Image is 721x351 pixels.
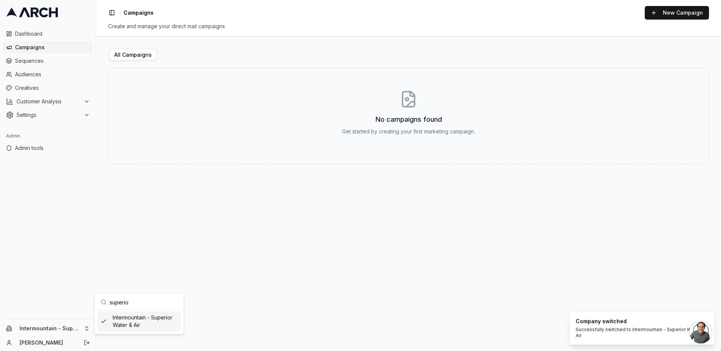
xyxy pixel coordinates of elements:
span: Settings [17,111,81,119]
span: Campaigns [15,44,90,51]
h3: No campaigns found [376,114,442,125]
span: Sequences [15,57,90,65]
span: Customer Analysis [17,98,81,105]
span: Dashboard [15,30,90,38]
span: Admin tools [15,144,90,152]
span: Creatives [15,84,90,92]
span: Campaigns [124,9,154,17]
div: Suggestions [96,310,182,333]
button: New Campaign [645,6,709,20]
div: Admin [3,130,93,142]
nav: breadcrumb [124,9,154,17]
span: Audiences [15,71,90,78]
input: Search company... [110,295,178,310]
a: [PERSON_NAME] [20,339,75,346]
span: Intermountain - Superior Water & Air [20,325,81,332]
div: Successfully switched to Intermountain - Superior Water & Air [576,327,706,339]
div: Intermountain - Superior Water & Air [98,312,181,331]
button: All Campaigns [110,50,156,60]
p: Get started by creating your first marketing campaign. [342,128,475,135]
a: Open chat [689,321,712,343]
div: Company switched [576,318,706,325]
div: Create and manage your direct mail campaigns [108,23,709,30]
button: Log out [81,337,92,348]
